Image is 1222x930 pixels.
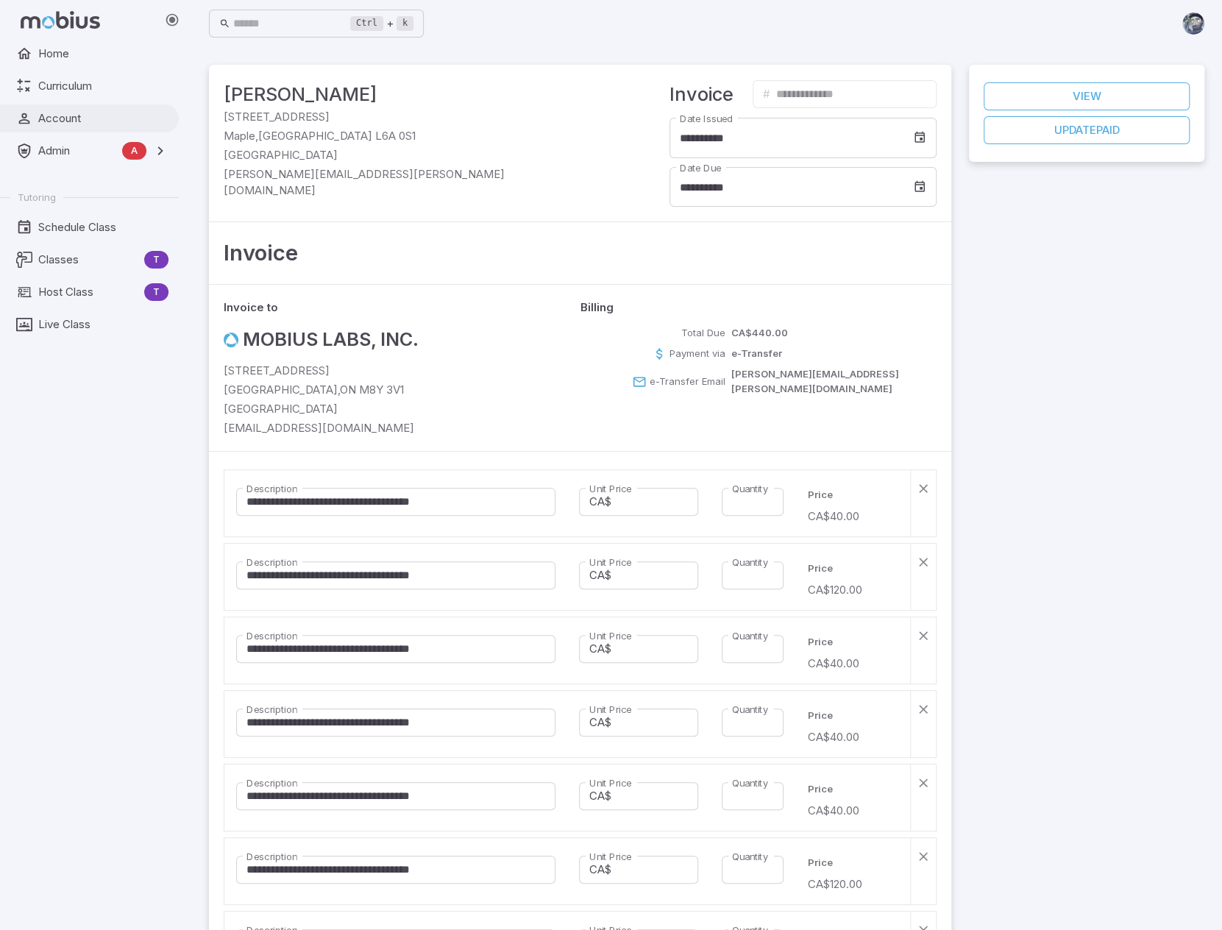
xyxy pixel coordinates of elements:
span: Host Class [38,284,138,300]
p: [PERSON_NAME][EMAIL_ADDRESS][PERSON_NAME][DOMAIN_NAME] [224,166,580,199]
img: andrew.jpg [1182,13,1204,35]
button: Updatepaid [984,116,1190,144]
p: CA$40.00 [807,729,898,745]
span: Tutoring [18,191,56,204]
p: # [763,86,770,102]
h4: Invoice [669,79,747,109]
label: Date Due [680,161,721,175]
span: A [122,143,146,158]
p: [GEOGRAPHIC_DATA] , ON M8Y 3V1 [224,382,580,398]
p: CA$40.00 [807,803,898,819]
kbd: k [397,16,413,31]
label: Date Issued [680,112,733,126]
p: [GEOGRAPHIC_DATA] [224,401,580,417]
span: Schedule Class [38,219,168,235]
p: Price [807,856,898,870]
span: Admin [38,143,116,159]
label: Description [246,629,296,643]
p: CA$ [589,494,611,510]
p: Price [807,782,898,797]
p: CA$440.00 [731,326,788,341]
label: Quantity [732,555,768,569]
p: CA$ [589,714,611,731]
h3: Invoice [224,237,937,269]
label: Unit Price [589,555,632,569]
p: Price [807,635,898,650]
p: [STREET_ADDRESS] [224,363,580,379]
span: Account [38,110,168,127]
label: Description [246,482,296,496]
p: Invoice to [224,299,580,316]
p: CA$ [589,788,611,804]
label: Unit Price [589,703,632,717]
label: Description [246,776,296,790]
span: Home [38,46,168,62]
label: Unit Price [589,776,632,790]
p: Payment via [669,347,725,361]
p: Total Due [681,326,725,341]
label: Description [246,850,296,864]
p: CA$ [589,862,611,878]
p: Price [807,709,898,723]
p: CA$40.00 [807,656,898,672]
p: Billing [580,299,936,316]
p: CA$120.00 [807,582,898,598]
span: Classes [38,252,138,268]
p: e-Transfer [731,347,782,361]
p: [PERSON_NAME][EMAIL_ADDRESS][PERSON_NAME][DOMAIN_NAME] [731,367,937,397]
p: CA$40.00 [807,508,898,525]
span: T [144,252,168,267]
p: [EMAIL_ADDRESS][DOMAIN_NAME] [224,420,580,436]
a: View [984,82,1190,110]
label: Quantity [732,776,768,790]
p: Maple , [GEOGRAPHIC_DATA] L6A 0S1 [224,128,580,144]
label: Description [246,555,296,569]
span: Curriculum [38,78,168,94]
label: Unit Price [589,629,632,643]
h4: [PERSON_NAME] [224,79,580,109]
label: Quantity [732,703,768,717]
p: CA$120.00 [807,876,898,892]
p: CA$ [589,567,611,583]
h4: Mobius Labs, Inc. [243,326,419,354]
span: T [144,285,168,299]
label: Unit Price [589,482,632,496]
label: Quantity [732,629,768,643]
p: e-Transfer Email [650,375,725,389]
p: CA$ [589,641,611,657]
span: Live Class [38,316,168,333]
label: Quantity [732,482,768,496]
label: Description [246,703,296,717]
kbd: Ctrl [350,16,383,31]
p: Price [807,488,898,503]
label: Unit Price [589,850,632,864]
div: + [350,15,413,32]
p: Price [807,561,898,576]
label: Quantity [732,850,768,864]
p: [STREET_ADDRESS] [224,109,580,125]
p: [GEOGRAPHIC_DATA] [224,147,580,163]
